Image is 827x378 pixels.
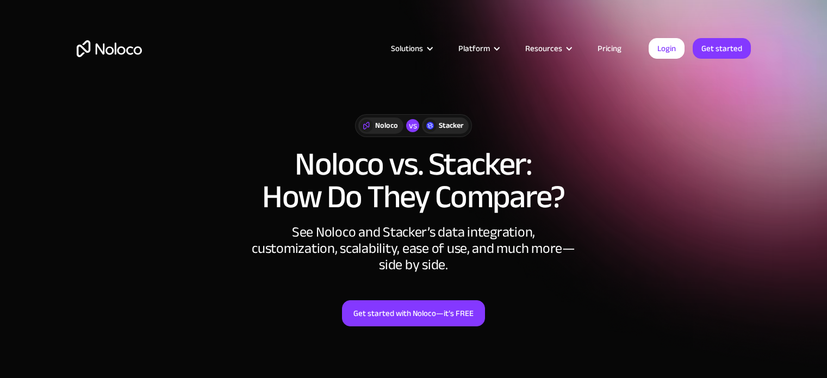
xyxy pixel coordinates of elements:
[377,41,445,55] div: Solutions
[391,41,423,55] div: Solutions
[439,120,463,132] div: Stacker
[342,300,485,326] a: Get started with Noloco—it’s FREE
[512,41,584,55] div: Resources
[251,224,577,273] div: See Noloco and Stacker’s data integration, customization, scalability, ease of use, and much more...
[406,119,419,132] div: vs
[77,148,751,213] h1: Noloco vs. Stacker: How Do They Compare?
[458,41,490,55] div: Platform
[584,41,635,55] a: Pricing
[445,41,512,55] div: Platform
[525,41,562,55] div: Resources
[693,38,751,59] a: Get started
[649,38,685,59] a: Login
[375,120,398,132] div: Noloco
[77,40,142,57] a: home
